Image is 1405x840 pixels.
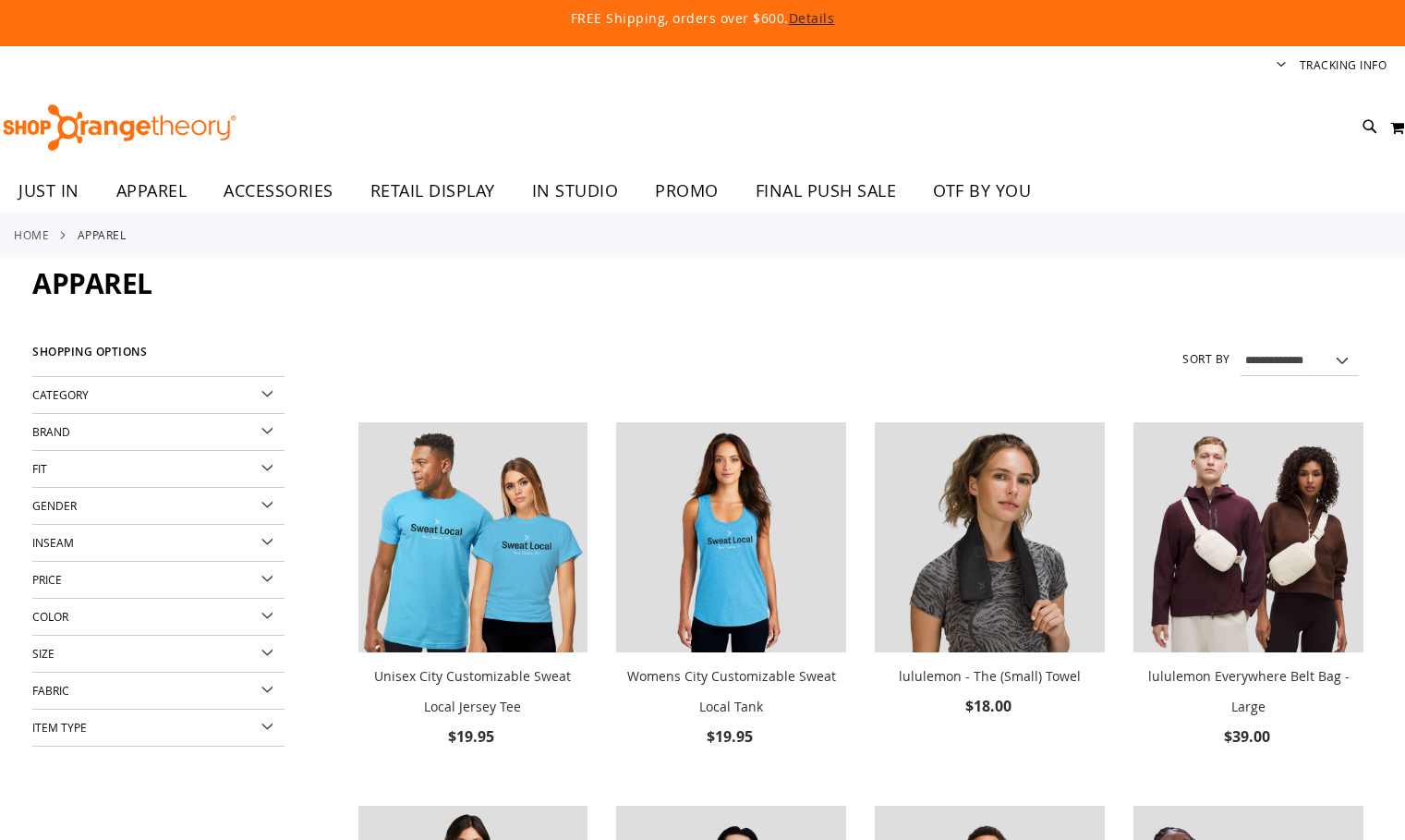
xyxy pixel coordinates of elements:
a: lululemon - The (Small) Towel [875,422,1105,656]
span: PROMO [655,170,719,212]
div: Brand [32,414,285,451]
a: lululemon - The (Small) Towel [899,667,1081,685]
span: $19.95 [448,726,497,747]
div: product [1124,413,1373,797]
a: Unisex City Customizable Fine Jersey Tee [358,422,588,656]
div: Fabric [32,673,285,710]
div: Category [32,377,285,414]
a: lululemon Everywhere Belt Bag - Large [1148,667,1350,715]
div: Gender [32,488,285,525]
span: Gender [32,498,77,513]
span: APPAREL [116,170,188,212]
div: Inseam [32,525,285,562]
span: ACCESSORIES [224,170,333,212]
div: Size [32,636,285,673]
span: APPAREL [32,264,152,302]
p: FREE Shipping, orders over $600. [148,9,1256,28]
span: Category [32,387,89,402]
a: APPAREL [98,170,206,212]
button: Account menu [1277,57,1286,75]
span: $18.00 [965,696,1014,716]
a: Home [14,226,49,243]
div: Item Type [32,710,285,747]
span: Color [32,609,68,624]
a: Unisex City Customizable Sweat Local Jersey Tee [374,667,571,715]
strong: Shopping Options [32,337,285,377]
div: Price [32,562,285,599]
img: lululemon - The (Small) Towel [875,422,1105,652]
a: FINAL PUSH SALE [737,170,915,213]
span: JUST IN [18,170,79,212]
span: $19.95 [707,726,756,747]
a: Details [789,9,835,27]
strong: APPAREL [78,226,127,243]
span: Price [32,572,62,587]
a: IN STUDIO [514,170,637,213]
span: RETAIL DISPLAY [370,170,495,212]
span: IN STUDIO [532,170,619,212]
a: City Customizable Perfect Racerback Tank [616,422,846,656]
img: lululemon Everywhere Belt Bag - Large [1133,422,1363,652]
a: ACCESSORIES [205,170,352,213]
span: FINAL PUSH SALE [756,170,897,212]
label: Sort By [1182,351,1230,367]
div: Fit [32,451,285,488]
span: Size [32,646,55,661]
div: product [866,413,1114,766]
span: Item Type [32,720,87,735]
a: Womens City Customizable Sweat Local Tank [627,667,836,715]
div: Color [32,599,285,636]
span: $39.00 [1224,726,1273,747]
a: PROMO [636,170,737,213]
div: product [349,413,598,797]
a: Tracking Info [1300,57,1387,73]
a: lululemon Everywhere Belt Bag - Large [1133,422,1363,656]
span: Brand [32,424,70,439]
span: OTF BY YOU [933,170,1031,212]
span: Fit [32,461,47,476]
img: City Customizable Perfect Racerback Tank [616,422,846,652]
span: Inseam [32,535,74,550]
span: Fabric [32,683,69,698]
a: RETAIL DISPLAY [352,170,514,213]
div: product [607,413,855,797]
img: Unisex City Customizable Fine Jersey Tee [358,422,588,652]
a: OTF BY YOU [914,170,1049,213]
